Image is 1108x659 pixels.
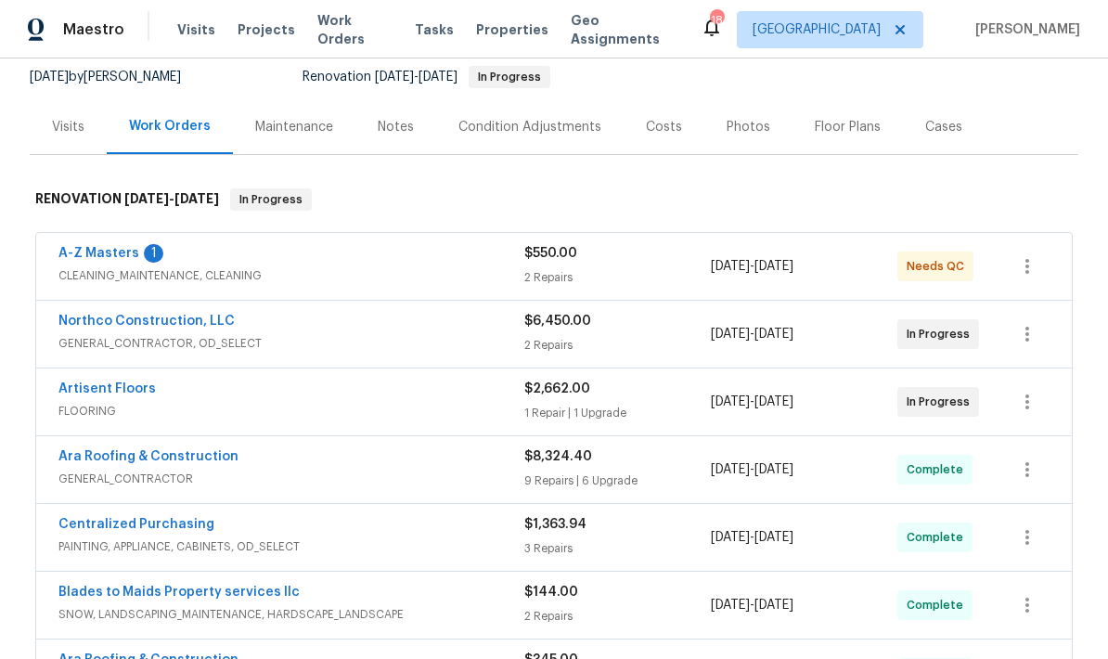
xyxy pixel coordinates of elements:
span: [DATE] [754,395,793,408]
span: Renovation [303,71,550,84]
span: [DATE] [30,71,69,84]
span: $8,324.40 [524,450,592,463]
span: Complete [907,528,971,547]
div: by [PERSON_NAME] [30,66,203,88]
a: Artisent Floors [58,382,156,395]
span: $550.00 [524,247,577,260]
span: In Progress [907,393,977,411]
span: GENERAL_CONTRACTOR, OD_SELECT [58,334,524,353]
span: Tasks [415,23,454,36]
span: Complete [907,596,971,614]
span: [DATE] [711,260,750,273]
span: In Progress [232,190,310,209]
div: Floor Plans [815,118,881,136]
span: GENERAL_CONTRACTOR [58,470,524,488]
h6: RENOVATION [35,188,219,211]
span: Geo Assignments [571,11,678,48]
span: [DATE] [754,463,793,476]
a: Northco Construction, LLC [58,315,235,328]
a: A-Z Masters [58,247,139,260]
div: 9 Repairs | 6 Upgrade [524,472,711,490]
span: [DATE] [419,71,457,84]
div: 1 [144,244,163,263]
div: Work Orders [129,117,211,136]
span: FLOORING [58,402,524,420]
span: [DATE] [711,395,750,408]
span: CLEANING_MAINTENANCE, CLEANING [58,266,524,285]
div: 2 Repairs [524,268,711,287]
span: [DATE] [754,531,793,544]
span: Projects [238,20,295,39]
div: Condition Adjustments [458,118,601,136]
span: [DATE] [174,192,219,205]
div: Cases [925,118,962,136]
span: - [711,528,793,547]
div: Maintenance [255,118,333,136]
span: - [711,596,793,614]
span: [DATE] [711,531,750,544]
span: PAINTING, APPLIANCE, CABINETS, OD_SELECT [58,537,524,556]
span: [DATE] [754,260,793,273]
span: [DATE] [124,192,169,205]
span: $1,363.94 [524,518,586,531]
div: Notes [378,118,414,136]
a: Ara Roofing & Construction [58,450,238,463]
span: [DATE] [375,71,414,84]
span: Visits [177,20,215,39]
div: RENOVATION [DATE]-[DATE]In Progress [30,170,1078,229]
span: Maestro [63,20,124,39]
div: Photos [727,118,770,136]
span: - [124,192,219,205]
div: Visits [52,118,84,136]
a: Centralized Purchasing [58,518,214,531]
span: [DATE] [711,463,750,476]
div: 18 [710,11,723,30]
span: [GEOGRAPHIC_DATA] [753,20,881,39]
span: Complete [907,460,971,479]
span: - [375,71,457,84]
span: [DATE] [711,328,750,341]
span: $144.00 [524,586,578,599]
span: [DATE] [711,599,750,612]
span: - [711,393,793,411]
div: 2 Repairs [524,607,711,626]
span: SNOW, LANDSCAPING_MAINTENANCE, HARDSCAPE_LANDSCAPE [58,605,524,624]
span: - [711,257,793,276]
div: 3 Repairs [524,539,711,558]
span: $2,662.00 [524,382,590,395]
span: [DATE] [754,328,793,341]
div: 2 Repairs [524,336,711,355]
span: Work Orders [317,11,393,48]
span: [PERSON_NAME] [968,20,1080,39]
span: In Progress [470,71,548,83]
span: [DATE] [754,599,793,612]
div: 1 Repair | 1 Upgrade [524,404,711,422]
a: Blades to Maids Property services llc [58,586,300,599]
div: Costs [646,118,682,136]
span: In Progress [907,325,977,343]
span: - [711,460,793,479]
span: $6,450.00 [524,315,591,328]
span: Properties [476,20,548,39]
span: - [711,325,793,343]
span: Needs QC [907,257,972,276]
